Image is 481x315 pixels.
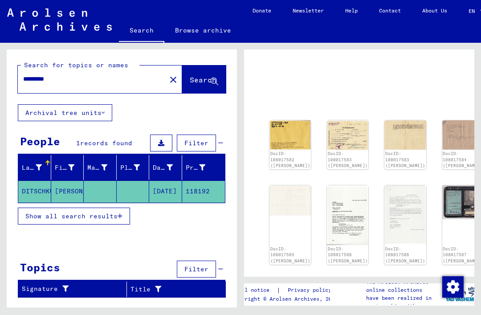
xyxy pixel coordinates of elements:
[18,104,112,121] button: Archival tree units
[186,160,217,175] div: Prisoner #
[130,282,217,296] div: Title
[232,286,342,295] div: |
[182,180,225,202] mat-cell: 118192
[18,208,130,225] button: Show all search results
[18,180,51,202] mat-cell: DITSCHKUS
[182,65,226,93] button: Search
[51,155,84,180] mat-header-cell: First Name
[120,160,151,175] div: Place of Birth
[51,180,84,202] mat-cell: [PERSON_NAME]
[327,185,368,245] img: 001.jpg
[442,276,464,298] img: Change consent
[186,163,206,172] div: Prisoner #
[366,294,445,310] p: have been realized in partnership with
[80,139,132,147] span: records found
[328,151,368,168] a: DocID: 108017583 ([PERSON_NAME])
[168,74,179,85] mat-icon: close
[18,155,51,180] mat-header-cell: Last Name
[327,120,368,150] img: 001.jpg
[385,151,425,168] a: DocID: 108017583 ([PERSON_NAME])
[22,284,120,294] div: Signature
[469,8,478,14] span: EN
[190,75,216,84] span: Search
[270,151,310,168] a: DocID: 108017582 ([PERSON_NAME])
[25,212,118,220] span: Show all search results
[269,120,311,150] img: 001.jpg
[24,61,128,69] mat-label: Search for topics or names
[149,155,182,180] mat-header-cell: Date of Birth
[270,246,310,263] a: DocID: 108017585 ([PERSON_NAME])
[153,160,184,175] div: Date of Birth
[184,265,208,273] span: Filter
[177,135,216,151] button: Filter
[87,160,118,175] div: Maiden Name
[328,246,368,263] a: DocID: 108017586 ([PERSON_NAME])
[84,155,117,180] mat-header-cell: Maiden Name
[55,163,75,172] div: First Name
[117,155,150,180] mat-header-cell: Place of Birth
[22,282,129,296] div: Signature
[177,261,216,278] button: Filter
[269,185,311,215] img: 002.jpg
[164,70,182,88] button: Clear
[153,163,173,172] div: Date of Birth
[184,139,208,147] span: Filter
[366,278,445,294] p: The Arolsen Archives online collections
[22,160,53,175] div: Last Name
[119,20,164,43] a: Search
[55,160,86,175] div: First Name
[164,20,242,41] a: Browse archive
[232,295,342,303] p: Copyright © Arolsen Archives, 2021
[76,139,80,147] span: 1
[87,163,107,172] div: Maiden Name
[120,163,140,172] div: Place of Birth
[384,120,426,150] img: 002.jpg
[20,133,60,149] div: People
[182,155,225,180] mat-header-cell: Prisoner #
[232,286,277,295] a: Legal notice
[130,285,208,294] div: Title
[281,286,342,295] a: Privacy policy
[20,259,60,275] div: Topics
[22,163,42,172] div: Last Name
[384,185,426,244] img: 002.jpg
[385,246,425,263] a: DocID: 108017586 ([PERSON_NAME])
[7,8,112,31] img: Arolsen_neg.svg
[149,180,182,202] mat-cell: [DATE]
